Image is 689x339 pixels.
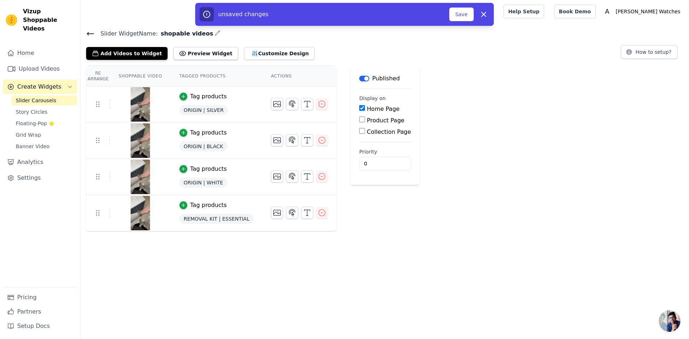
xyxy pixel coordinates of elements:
span: shopable videos [158,29,213,38]
button: Tag products [179,128,227,137]
a: Story Circles [11,107,77,117]
p: Published [372,74,400,83]
th: Shoppable Video [110,66,170,86]
button: Tag products [179,165,227,173]
span: Grid Wrap [16,131,41,138]
button: Change Thumbnail [271,170,283,183]
div: Chat abierto [659,310,680,332]
div: Tag products [190,165,227,173]
a: Floating-Pop ⭐ [11,118,77,128]
span: ORIGIN | WHITE [179,178,228,188]
a: Banner Video [11,141,77,151]
img: tn-3996e46affeb4e6fa62a2981c0f92ebb.png [130,123,150,158]
legend: Display on [359,95,386,102]
a: Pricing [3,290,77,305]
th: Re Arrange [86,66,110,86]
span: ORIGIN | BLACK [179,141,228,151]
a: Settings [3,171,77,185]
a: Analytics [3,155,77,169]
div: Tag products [190,128,227,137]
span: Slider Widget Name: [95,29,158,38]
a: How to setup? [621,50,678,57]
a: Home [3,46,77,60]
div: Tag products [190,92,227,101]
img: tn-b93611b50c3843a58b95ac51f4d9c614.png [130,87,150,122]
button: Create Widgets [3,80,77,94]
span: Story Circles [16,108,47,116]
button: Tag products [179,92,227,101]
span: Create Widgets [17,83,61,91]
button: Change Thumbnail [271,98,283,110]
span: Banner Video [16,143,50,150]
button: Preview Widget [173,47,238,60]
button: Customize Design [244,47,315,60]
span: unsaved changes [218,11,268,18]
label: Home Page [367,105,399,112]
button: Tag products [179,201,227,209]
span: Slider Carousels [16,97,56,104]
a: Slider Carousels [11,95,77,105]
button: Add Videos to Widget [86,47,168,60]
span: Floating-Pop ⭐ [16,120,55,127]
a: Grid Wrap [11,130,77,140]
button: Save [449,8,474,21]
div: Tag products [190,201,227,209]
th: Tagged Products [171,66,262,86]
a: Partners [3,305,77,319]
label: Priority [359,148,411,155]
button: Change Thumbnail [271,207,283,219]
a: Upload Videos [3,62,77,76]
span: ORIGIN | SILVER [179,105,228,115]
button: Change Thumbnail [271,134,283,146]
button: How to setup? [621,45,678,59]
th: Actions [262,66,336,86]
label: Collection Page [367,128,411,135]
span: REMOVAL KIT | ESSENTIAL [179,214,254,224]
label: Product Page [367,117,404,124]
a: Setup Docs [3,319,77,333]
img: tn-19812cc7aa274f449bbbb70dbc067320.png [130,196,150,230]
img: tn-60f6a9ccc88f4e7f892db687aeea8394.png [130,160,150,194]
div: Edit Name [215,29,220,38]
